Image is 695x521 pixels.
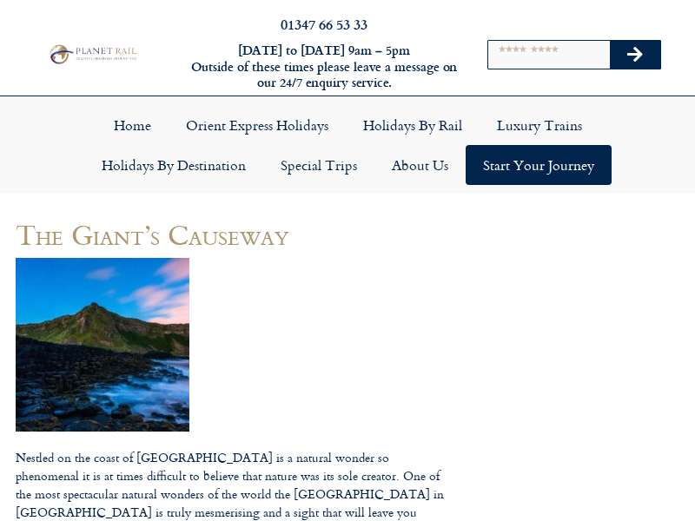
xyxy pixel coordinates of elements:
[480,105,599,145] a: Luxury Trains
[46,43,139,65] img: Planet Rail Train Holidays Logo
[169,105,346,145] a: Orient Express Holidays
[374,145,466,185] a: About Us
[466,145,612,185] a: Start your Journey
[263,145,374,185] a: Special Trips
[281,14,367,34] a: 01347 66 53 33
[84,145,263,185] a: Holidays by Destination
[346,105,480,145] a: Holidays by Rail
[16,213,288,255] a: The Giant’s Causeway
[189,43,459,91] h6: [DATE] to [DATE] 9am – 5pm Outside of these times please leave a message on our 24/7 enquiry serv...
[96,105,169,145] a: Home
[9,105,686,185] nav: Menu
[610,41,660,69] button: Search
